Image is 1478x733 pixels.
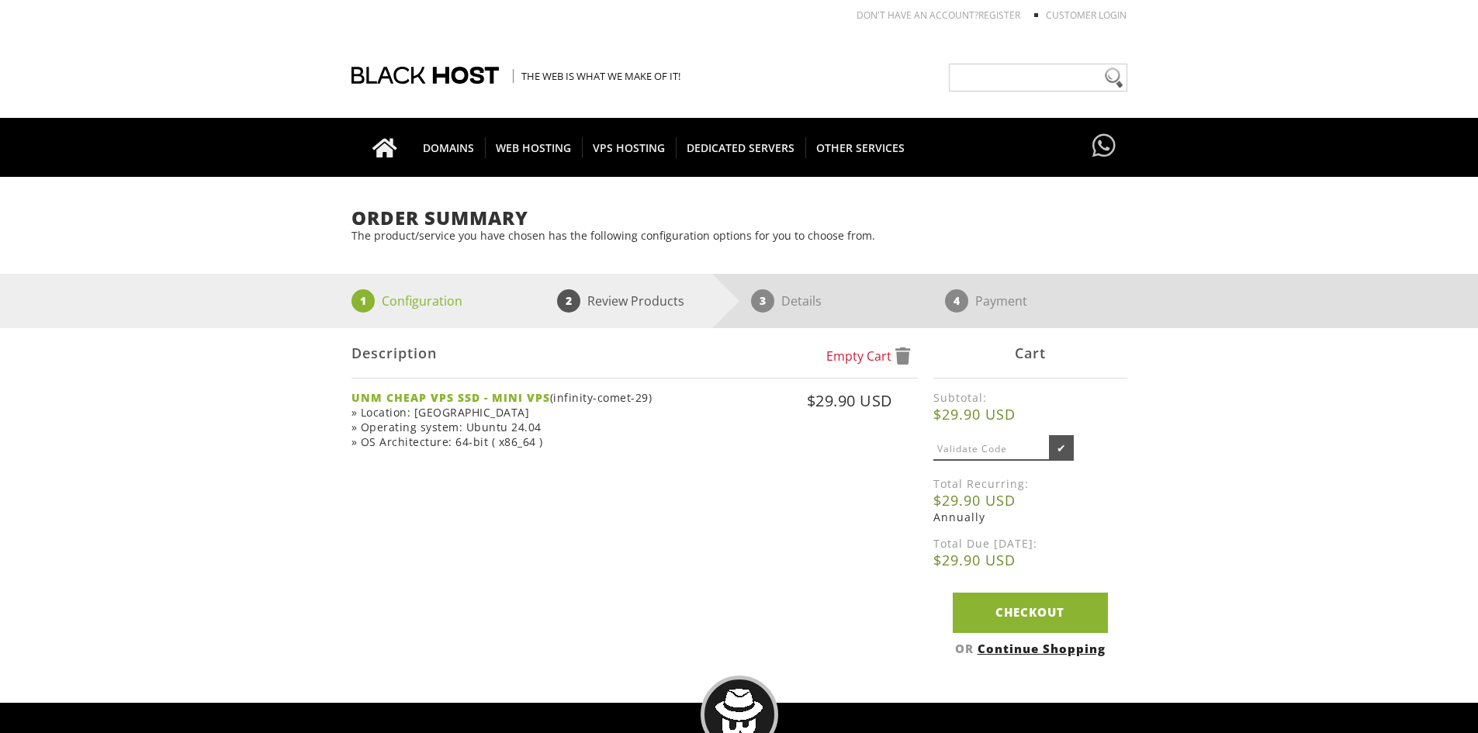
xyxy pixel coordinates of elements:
strong: UNM CHEAP VPS SSD - MINI VPS [351,390,550,405]
div: (infinity-comet-29) » Location: [GEOGRAPHIC_DATA] » Operating system: Ubuntu 24.04 » OS Architect... [351,390,663,449]
a: Checkout [953,593,1108,632]
span: 1 [351,289,375,313]
b: $29.90 USD [933,405,1127,424]
a: VPS HOSTING [582,118,677,177]
span: OTHER SERVICES [805,137,916,158]
input: Need help? [949,64,1127,92]
input: Validate Code [933,438,1050,461]
span: 4 [945,289,968,313]
a: DEDICATED SERVERS [676,118,806,177]
a: Have questions? [1089,118,1120,175]
a: Continue Shopping [978,641,1106,656]
p: Payment [975,289,1027,313]
span: DEDICATED SERVERS [676,137,806,158]
a: REGISTER [978,9,1020,22]
p: Details [781,289,822,313]
label: Subtotal: [933,390,1127,405]
li: Don't have an account? [833,9,1020,22]
label: Total Due [DATE]: [933,536,1127,551]
h1: Order Summary [351,208,1127,228]
a: OTHER SERVICES [805,118,916,177]
p: Configuration [382,289,462,313]
div: $29.90 USD [666,390,893,444]
span: DOMAINS [412,137,486,158]
p: Review Products [587,289,684,313]
b: $29.90 USD [933,491,1127,510]
b: $29.90 USD [933,551,1127,569]
div: OR [933,641,1127,656]
p: The product/service you have chosen has the following configuration options for you to choose from. [351,228,1127,243]
input: ✔ [1049,435,1074,461]
label: Total Recurring: [933,476,1127,491]
a: Empty Cart [826,347,910,365]
span: VPS HOSTING [582,137,677,158]
a: WEB HOSTING [485,118,583,177]
div: Description [351,328,918,379]
span: WEB HOSTING [485,137,583,158]
a: Go to homepage [357,118,413,177]
span: Annually [933,510,985,524]
span: 2 [557,289,580,313]
span: The Web is what we make of it! [513,69,680,83]
a: Customer Login [1046,9,1127,22]
span: 3 [751,289,774,313]
div: Cart [933,328,1127,379]
a: DOMAINS [412,118,486,177]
